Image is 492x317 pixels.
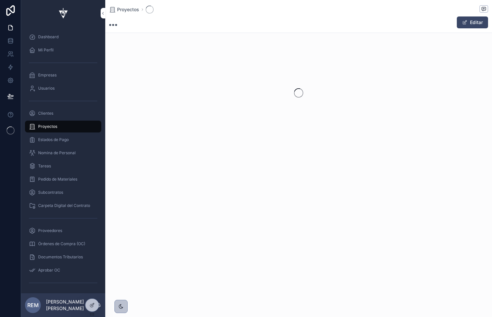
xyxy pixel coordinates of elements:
span: Estados de Pago [38,137,69,142]
a: Proveedores [25,225,101,237]
span: Mi Perfil [38,47,54,53]
a: Clientes [25,107,101,119]
span: Aprobar OC [38,268,60,273]
a: Empresas [25,69,101,81]
a: Proyectos [25,121,101,132]
a: Aprobar OC [25,264,101,276]
div: scrollable content [21,26,105,293]
img: App logo [55,8,71,18]
span: Tareas [38,163,51,169]
span: Subcontratos [38,190,63,195]
a: Documentos Tributarios [25,251,101,263]
span: Proyectos [117,6,139,13]
span: Carpeta Digital del Contrato [38,203,90,208]
span: Proyectos [38,124,57,129]
button: Editar [457,16,488,28]
span: Clientes [38,111,53,116]
span: Órdenes de Compra (OC) [38,241,85,246]
a: Órdenes de Compra (OC) [25,238,101,250]
p: [PERSON_NAME] [PERSON_NAME] [46,299,96,312]
span: Proveedores [38,228,62,233]
span: Empresas [38,72,57,78]
a: Mi Perfil [25,44,101,56]
a: Tareas [25,160,101,172]
a: Dashboard [25,31,101,43]
a: Subcontratos [25,187,101,198]
span: Nomina de Personal [38,150,76,156]
a: Pedido de Materiales [25,173,101,185]
a: Usuarios [25,82,101,94]
span: Documentos Tributarios [38,254,83,260]
span: Usuarios [38,86,55,91]
a: Nomina de Personal [25,147,101,159]
span: Dashboard [38,34,59,40]
a: Carpeta Digital del Contrato [25,200,101,212]
span: REM [27,301,39,309]
a: Estados de Pago [25,134,101,146]
span: Pedido de Materiales [38,177,77,182]
a: Proyectos [109,6,139,13]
